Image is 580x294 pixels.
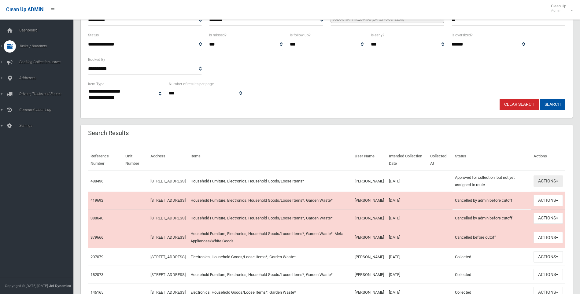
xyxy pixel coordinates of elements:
[188,192,352,209] td: Household Furniture, Electronics, Household Goods/Loose Items*, Garden Waste*
[453,149,531,171] th: Status
[453,209,531,227] td: Cancelled by admin before cutoff
[386,227,428,248] td: [DATE]
[17,28,78,32] span: Dashboard
[91,255,103,259] a: 207079
[150,272,186,277] a: [STREET_ADDRESS]
[453,171,531,192] td: Approved for collection, but not yet assigned to route
[188,227,352,248] td: Household Furniture, Electronics, Household Goods/Loose Items*, Garden Waste*, Metal Appliances/W...
[534,232,563,243] button: Actions
[352,171,386,192] td: [PERSON_NAME]
[150,235,186,240] a: [STREET_ADDRESS]
[352,248,386,266] td: [PERSON_NAME]
[91,235,103,240] a: 379666
[5,284,48,288] span: Copyright © [DATE]-[DATE]
[123,149,148,171] th: Unit Number
[88,81,104,87] label: Item Type
[150,179,186,183] a: [STREET_ADDRESS]
[371,32,384,39] label: Is early?
[534,251,563,263] button: Actions
[540,99,565,110] button: Search
[17,60,78,64] span: Booking Collection Issues
[6,7,43,13] span: Clean Up ADMIN
[453,192,531,209] td: Cancelled by admin before cutoff
[91,216,103,220] a: 388640
[17,123,78,128] span: Settings
[17,44,78,48] span: Tasks / Bookings
[91,179,103,183] a: 488436
[500,99,539,110] a: Clear Search
[534,175,563,187] button: Actions
[428,149,453,171] th: Collected At
[452,32,473,39] label: Is oversized?
[17,108,78,112] span: Communication Log
[88,32,99,39] label: Status
[188,171,352,192] td: Household Furniture, Electronics, Household Goods/Loose Items*
[188,248,352,266] td: Electronics, Household Goods/Loose Items*, Garden Waste*
[352,266,386,284] td: [PERSON_NAME]
[352,149,386,171] th: User Name
[81,127,136,139] header: Search Results
[453,227,531,248] td: Cancelled before cutoff
[209,32,227,39] label: Is missed?
[49,284,71,288] strong: Jet Dynamics
[290,32,311,39] label: Is follow up?
[17,92,78,96] span: Drivers, Trucks and Routes
[352,209,386,227] td: [PERSON_NAME]
[169,81,214,87] label: Number of results per page
[88,56,105,63] label: Booked By
[386,209,428,227] td: [DATE]
[188,209,352,227] td: Household Furniture, Electronics, Household Goods/Loose Items*, Garden Waste*
[150,198,186,203] a: [STREET_ADDRESS]
[188,149,352,171] th: Items
[17,76,78,80] span: Addresses
[188,266,352,284] td: Household Furniture, Electronics, Household Goods/Loose Items*, Garden Waste*
[551,8,566,13] small: Admin
[531,149,565,171] th: Actions
[352,227,386,248] td: [PERSON_NAME]
[386,171,428,192] td: [DATE]
[148,149,188,171] th: Address
[352,192,386,209] td: [PERSON_NAME]
[386,248,428,266] td: [DATE]
[453,248,531,266] td: Collected
[534,195,563,206] button: Actions
[150,255,186,259] a: [STREET_ADDRESS]
[386,149,428,171] th: Intended Collection Date
[453,266,531,284] td: Collected
[386,192,428,209] td: [DATE]
[534,213,563,224] button: Actions
[386,266,428,284] td: [DATE]
[88,149,123,171] th: Reference Number
[91,272,103,277] a: 182073
[548,4,572,13] span: Clean Up
[534,269,563,280] button: Actions
[150,216,186,220] a: [STREET_ADDRESS]
[91,198,103,203] a: 419692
